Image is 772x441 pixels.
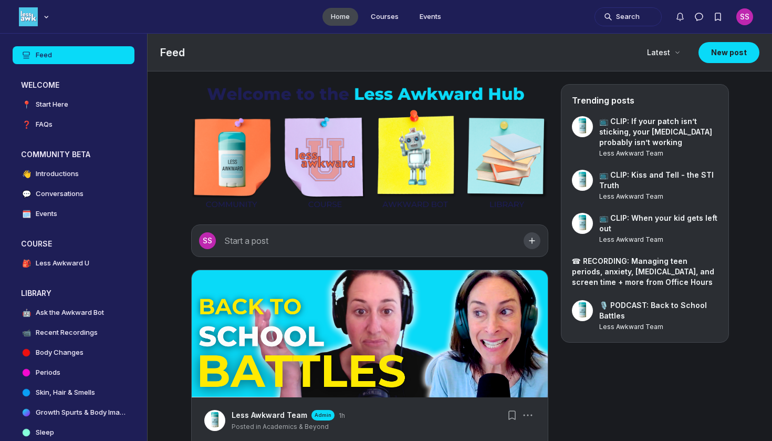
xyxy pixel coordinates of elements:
a: Growth Spurts & Body Image [13,404,134,422]
img: post cover image [192,270,548,397]
h4: Start Here [36,99,68,110]
a: 📺 CLIP: If your patch isn’t sticking, your [MEDICAL_DATA] probably isn’t working [599,116,718,148]
span: 🎒 [21,258,32,269]
h4: Trending posts [572,95,634,106]
a: View user profile [599,235,718,244]
a: Body Changes [13,344,134,362]
button: COURSECollapse space [13,235,134,252]
h4: Ask the Awkward Bot [36,307,104,318]
a: View user profile [599,192,718,201]
a: View Less Awkward Team profile [204,410,225,431]
h4: Skin, Hair & Smells [36,387,95,398]
button: Bookmarks [505,408,519,423]
button: Start a post [191,224,548,257]
a: Periods [13,364,134,382]
a: 🤖Ask the Awkward Bot [13,304,134,322]
h4: Events [36,209,57,219]
h4: Conversations [36,189,84,199]
span: 💬 [21,189,32,199]
button: Posted in Academics & Beyond [232,423,329,431]
button: Search [594,7,662,26]
h4: Feed [36,50,52,60]
a: ❓FAQs [13,116,134,134]
a: Home [322,8,358,26]
button: WELCOMECollapse space [13,77,134,94]
button: COMMUNITY BETACollapse space [13,146,134,163]
span: Admin [315,412,331,419]
span: 📍 [21,99,32,110]
button: Notifications [671,7,690,26]
a: Skin, Hair & Smells [13,384,134,402]
h3: COMMUNITY BETA [21,149,90,160]
span: 📹 [21,327,32,338]
h3: COURSE [21,239,52,249]
a: 👋Introductions [13,165,134,183]
button: Bookmarks [708,7,727,26]
a: View user profile [572,170,593,191]
header: Page Header [148,34,772,71]
a: View user profile [572,213,593,234]
button: Direct messages [690,7,708,26]
button: New post [698,42,759,63]
img: Less Awkward Hub logo [19,7,38,26]
h3: WELCOME [21,80,59,90]
h3: LIBRARY [21,288,51,299]
span: Start a post [224,235,268,246]
a: View Less Awkward Team profile [232,410,307,421]
h4: Periods [36,367,60,378]
a: 1h [339,412,345,420]
div: SS [736,8,753,25]
a: ☎ RECORDING: Managing teen periods, anxiety, [MEDICAL_DATA], and screen time + more from Office H... [572,256,718,288]
h4: Recent Recordings [36,327,98,338]
h4: FAQs [36,119,53,130]
h1: Feed [160,45,632,60]
button: Latest [641,43,686,62]
a: 💬Conversations [13,185,134,203]
button: LIBRARYCollapse space [13,285,134,302]
button: View Less Awkward Team profileAdmin1hPosted in Academics & Beyond [232,410,345,431]
a: View user profile [599,322,718,332]
span: 🤖 [21,307,32,318]
a: 🎙️ PODCAST: Back to School Battles [599,300,718,321]
span: 🗓️ [21,209,32,219]
a: 📺 CLIP: When your kid gets left out [599,213,718,234]
a: View user profile [572,300,593,321]
a: Feed [13,46,134,64]
div: SS [199,232,216,249]
h4: Growth Spurts & Body Image [36,407,126,418]
a: 📍Start Here [13,96,134,114]
button: Post actions [520,408,535,423]
span: 👋 [21,169,32,179]
a: 📺 CLIP: Kiss and Tell - the STI Truth [599,170,718,191]
h4: Introductions [36,169,79,179]
button: User menu options [736,8,753,25]
h4: Body Changes [36,347,84,358]
button: Less Awkward Hub logo [19,6,51,27]
a: 📹Recent Recordings [13,324,134,342]
h4: Less Awkward U [36,258,89,269]
span: ❓ [21,119,32,130]
a: View user profile [599,149,718,158]
span: Latest [647,47,670,58]
a: 🗓️Events [13,205,134,223]
a: 🎒Less Awkward U [13,254,134,272]
h4: Sleep [36,427,54,438]
a: View user profile [572,116,593,137]
a: Courses [362,8,407,26]
a: Events [411,8,450,26]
